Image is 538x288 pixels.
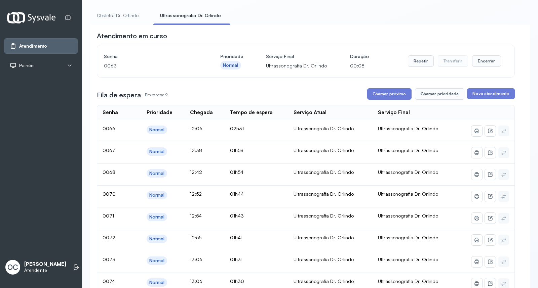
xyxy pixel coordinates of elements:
button: Encerrar [472,55,501,67]
span: 02h31 [230,126,244,131]
div: Ultrassonografia Dr. Orlindo [294,126,367,132]
span: Ultrassonografia Dr. Orlindo [378,147,438,153]
div: Tempo de espera [230,109,273,116]
div: Normal [149,280,165,285]
div: Normal [149,127,165,133]
span: 12:52 [190,191,202,197]
div: Normal [149,258,165,263]
img: Logotipo do estabelecimento [7,12,55,23]
span: 0073 [103,256,115,262]
span: 01h44 [230,191,244,197]
div: Senha [103,109,118,116]
h4: Serviço Final [266,52,327,61]
p: 0063 [104,61,197,70]
span: 0071 [103,213,114,219]
h3: Atendimento em curso [97,31,167,41]
a: Ultrassonografia Dr. Orlindo [153,10,228,21]
span: Ultrassonografia Dr. Orlindo [378,169,438,175]
div: Normal [149,214,165,220]
span: 01h54 [230,169,243,175]
span: 12:42 [190,169,202,175]
h4: Duração [350,52,369,61]
button: Transferir [438,55,468,67]
span: Ultrassonografia Dr. Orlindo [378,256,438,262]
div: Ultrassonografia Dr. Orlindo [294,213,367,219]
span: 0068 [103,169,115,175]
h4: Prioridade [220,52,243,61]
div: Ultrassonografia Dr. Orlindo [294,235,367,241]
button: Chamar próximo [367,88,412,100]
a: Atendimento [10,43,72,49]
div: Normal [223,62,238,68]
span: 12:06 [190,126,202,131]
p: Ultrassonografia Dr. Orlindo [266,61,327,70]
a: Obstetra Dr. Orlindo [90,10,145,21]
div: Ultrassonografia Dr. Orlindo [294,278,367,284]
div: Ultrassonografia Dr. Orlindo [294,147,367,153]
p: Atendente [24,268,66,273]
span: 0072 [103,235,115,240]
button: Chamar prioridade [415,88,465,100]
p: Em espera: 9 [145,90,167,100]
div: Ultrassonografia Dr. Orlindo [294,169,367,175]
button: Repetir [408,55,434,67]
span: 0074 [103,278,115,284]
span: Ultrassonografia Dr. Orlindo [378,126,438,131]
div: Serviço Final [378,109,410,116]
div: Chegada [190,109,213,116]
span: 01h31 [230,256,242,262]
p: 00:08 [350,61,369,70]
span: 01h30 [230,278,244,284]
span: 0066 [103,126,115,131]
span: 01h58 [230,147,243,153]
div: Ultrassonografia Dr. Orlindo [294,191,367,197]
span: 12:54 [190,213,202,219]
span: 12:38 [190,147,202,153]
div: Serviço Atual [294,109,326,116]
span: 12:55 [190,235,201,240]
span: Ultrassonografia Dr. Orlindo [378,278,438,284]
span: 01h41 [230,235,242,240]
span: Ultrassonografia Dr. Orlindo [378,213,438,219]
div: Normal [149,149,165,154]
div: Normal [149,236,165,242]
span: Ultrassonografia Dr. Orlindo [378,191,438,197]
span: Atendimento [19,43,47,49]
h3: Fila de espera [97,90,141,100]
div: Normal [149,171,165,176]
div: Ultrassonografia Dr. Orlindo [294,256,367,262]
span: 13:06 [190,256,202,262]
span: 0070 [103,191,116,197]
span: 0067 [103,147,115,153]
button: Novo atendimento [467,88,514,99]
span: 13:06 [190,278,202,284]
span: Painéis [19,63,35,68]
div: Prioridade [147,109,172,116]
span: Ultrassonografia Dr. Orlindo [378,235,438,240]
span: 01h43 [230,213,244,219]
div: Normal [149,192,165,198]
h4: Senha [104,52,197,61]
p: [PERSON_NAME] [24,261,66,268]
